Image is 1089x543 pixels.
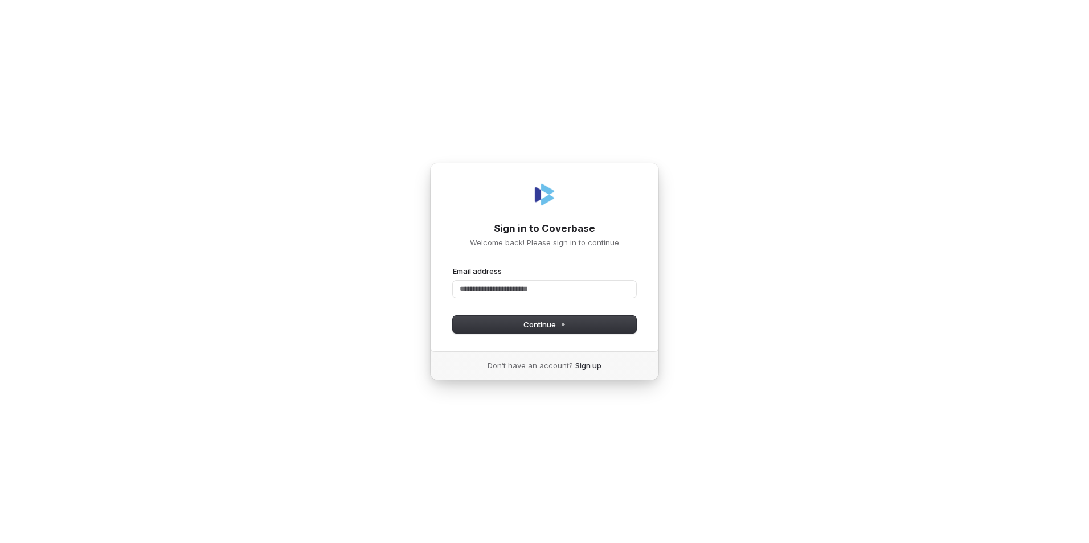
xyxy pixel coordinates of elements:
img: Coverbase [531,181,558,208]
p: Welcome back! Please sign in to continue [453,237,636,248]
label: Email address [453,266,502,276]
h1: Sign in to Coverbase [453,222,636,236]
span: Don’t have an account? [488,360,573,371]
button: Continue [453,316,636,333]
span: Continue [523,319,566,330]
a: Sign up [575,360,601,371]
